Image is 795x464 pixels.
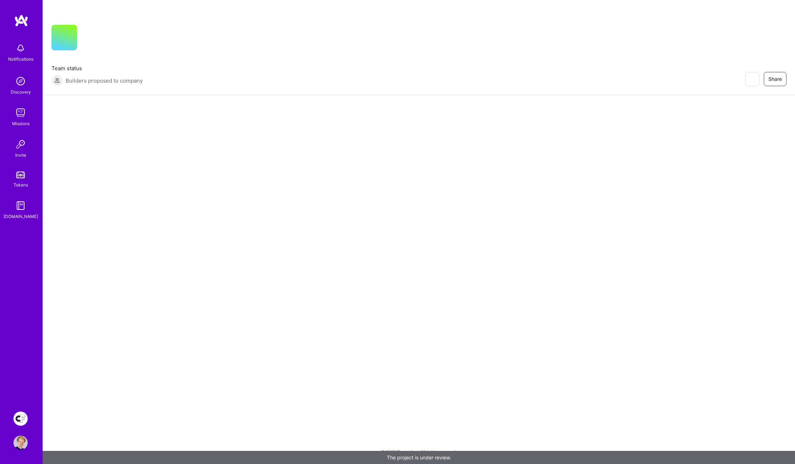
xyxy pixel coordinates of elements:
[4,213,38,220] div: [DOMAIN_NAME]
[768,76,782,83] span: Share
[13,137,28,151] img: Invite
[13,436,28,450] img: User Avatar
[16,172,25,178] img: tokens
[13,412,28,426] img: Creative Fabrica Project Team
[66,77,143,84] span: Builders proposed to company
[13,41,28,55] img: bell
[749,76,755,82] i: icon EyeClosed
[11,88,31,96] div: Discovery
[86,36,91,42] i: icon CompanyGray
[51,65,143,72] span: Team status
[12,436,29,450] a: User Avatar
[13,74,28,88] img: discovery
[764,72,786,86] button: Share
[13,199,28,213] img: guide book
[51,75,63,86] img: Builders proposed to company
[13,181,28,189] div: Tokens
[15,151,26,159] div: Invite
[13,106,28,120] img: teamwork
[8,55,33,63] div: Notifications
[14,14,28,27] img: logo
[43,451,795,464] div: The project is under review.
[12,120,29,127] div: Missions
[12,412,29,426] a: Creative Fabrica Project Team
